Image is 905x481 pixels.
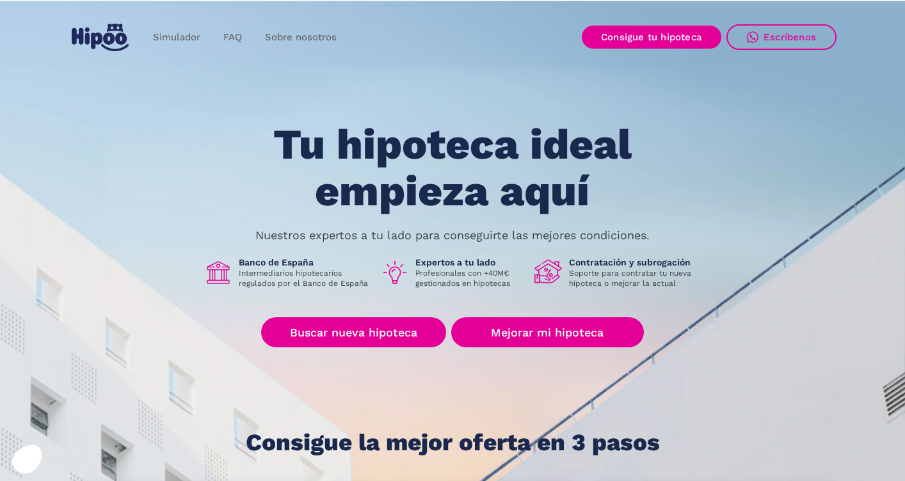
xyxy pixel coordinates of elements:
[255,230,650,240] p: Nuestros expertos a tu lado para conseguirte las mejores condiciones.
[764,31,816,43] div: Escríbenos
[415,256,524,268] h1: Expertos a tu lado
[212,25,253,50] a: FAQ
[210,122,695,214] h1: Tu hipoteca ideal empieza aquí
[253,25,348,50] a: Sobre nosotros
[451,317,644,347] a: Mejorar mi hipoteca
[415,268,524,288] p: Profesionales con +40M€ gestionados en hipotecas
[239,256,371,268] h1: Banco de España
[239,268,371,288] p: Intermediarios hipotecarios regulados por el Banco de España
[569,256,701,268] h1: Contratación y subrogación
[726,24,837,50] a: Escríbenos
[569,268,701,288] p: Soporte para contratar tu nueva hipoteca o mejorar la actual
[68,19,131,56] a: home
[246,430,660,455] h1: Consigue la mejor oferta en 3 pasos
[582,26,721,49] a: Consigue tu hipoteca
[141,25,212,50] a: Simulador
[261,317,446,347] a: Buscar nueva hipoteca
